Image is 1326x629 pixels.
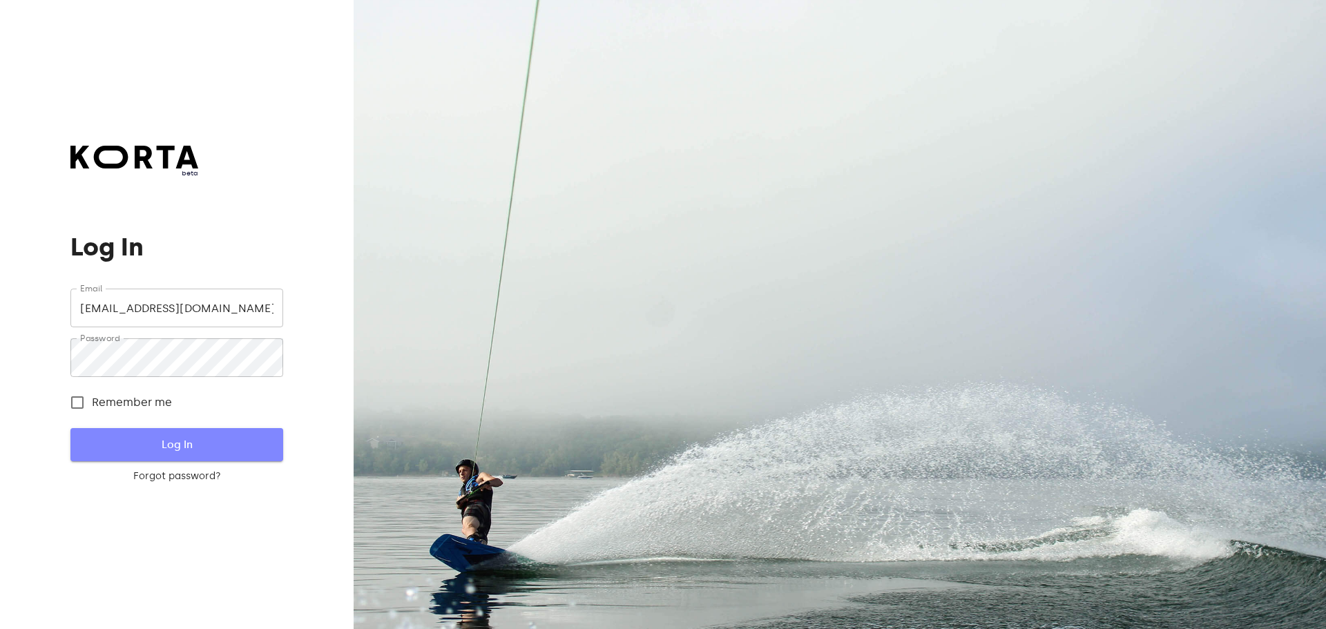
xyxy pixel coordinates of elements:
[93,436,260,454] span: Log In
[70,146,198,168] img: Korta
[70,146,198,178] a: beta
[92,394,172,411] span: Remember me
[70,168,198,178] span: beta
[70,428,282,461] button: Log In
[70,233,282,261] h1: Log In
[70,470,282,483] a: Forgot password?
